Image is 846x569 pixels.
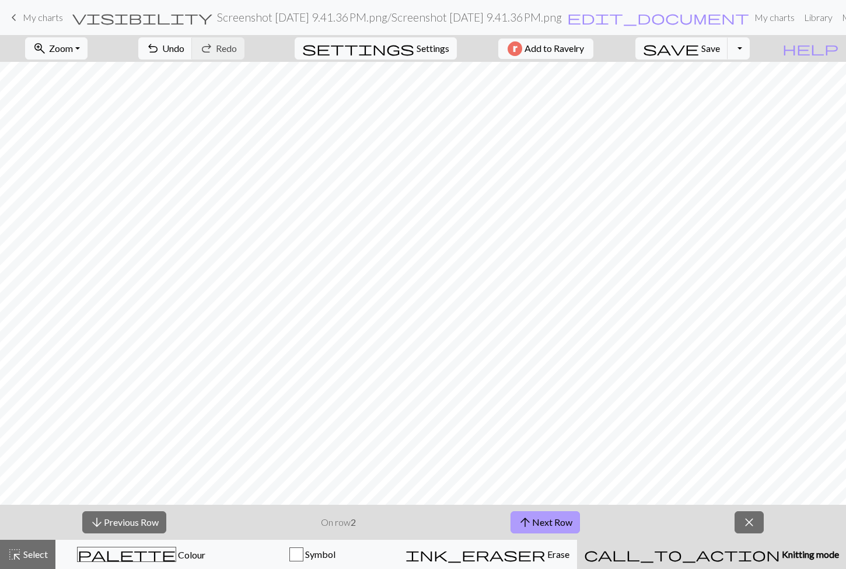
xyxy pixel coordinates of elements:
[302,41,414,55] i: Settings
[303,549,335,560] span: Symbol
[90,514,104,530] span: arrow_downward
[498,39,593,59] button: Add to Ravelry
[8,546,22,563] span: highlight_alt
[162,43,184,54] span: Undo
[782,40,838,57] span: help
[780,549,839,560] span: Knitting mode
[138,37,193,60] button: Undo
[146,40,160,57] span: undo
[72,9,212,26] span: visibility
[643,40,699,57] span: save
[577,540,846,569] button: Knitting mode
[295,37,457,60] button: SettingsSettings
[567,9,749,26] span: edit_document
[33,40,47,57] span: zoom_in
[518,514,532,530] span: arrow_upward
[321,515,356,529] p: On row
[82,511,166,533] button: Previous Row
[49,43,73,54] span: Zoom
[398,540,577,569] button: Erase
[7,8,63,27] a: My charts
[799,6,837,29] a: Library
[176,549,205,560] span: Colour
[302,40,414,57] span: settings
[227,540,398,569] button: Symbol
[78,546,176,563] span: palette
[546,549,569,560] span: Erase
[23,12,63,23] span: My charts
[417,41,449,55] span: Settings
[525,41,584,56] span: Add to Ravelry
[511,511,580,533] button: Next Row
[742,514,756,530] span: close
[55,540,227,569] button: Colour
[7,9,21,26] span: keyboard_arrow_left
[701,43,720,54] span: Save
[405,546,546,563] span: ink_eraser
[217,11,562,24] h2: Screenshot [DATE] 9.41.36 PM.png / Screenshot [DATE] 9.41.36 PM.png
[351,516,356,528] strong: 2
[584,546,780,563] span: call_to_action
[22,549,48,560] span: Select
[25,37,88,60] button: Zoom
[508,41,522,56] img: Ravelry
[635,37,728,60] button: Save
[750,6,799,29] a: My charts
